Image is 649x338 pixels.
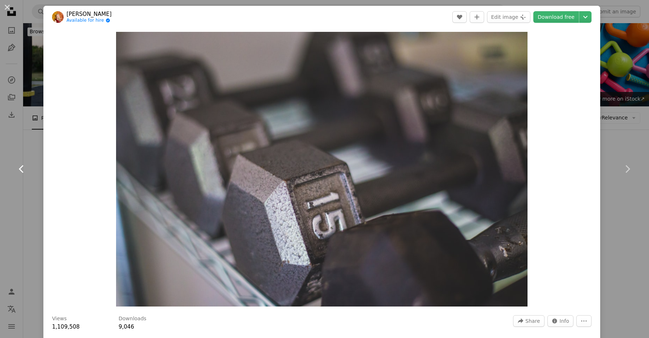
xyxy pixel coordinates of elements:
img: Go to Delaney Van's profile [52,11,64,23]
button: Stats about this image [547,315,574,327]
a: Available for hire [67,18,112,24]
button: Like [452,11,467,23]
a: Download free [533,11,579,23]
span: Share [525,316,540,326]
h3: Views [52,315,67,322]
button: Add to Collection [470,11,484,23]
button: Zoom in on this image [116,32,528,307]
button: Share this image [513,315,544,327]
a: [PERSON_NAME] [67,10,112,18]
a: Next [606,134,649,204]
button: Edit image [487,11,530,23]
button: Choose download size [579,11,592,23]
span: 9,046 [119,324,134,330]
button: More Actions [576,315,592,327]
h3: Downloads [119,315,146,322]
img: black dumbbells on white table [116,32,528,307]
span: 1,109,508 [52,324,80,330]
span: Info [560,316,569,326]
